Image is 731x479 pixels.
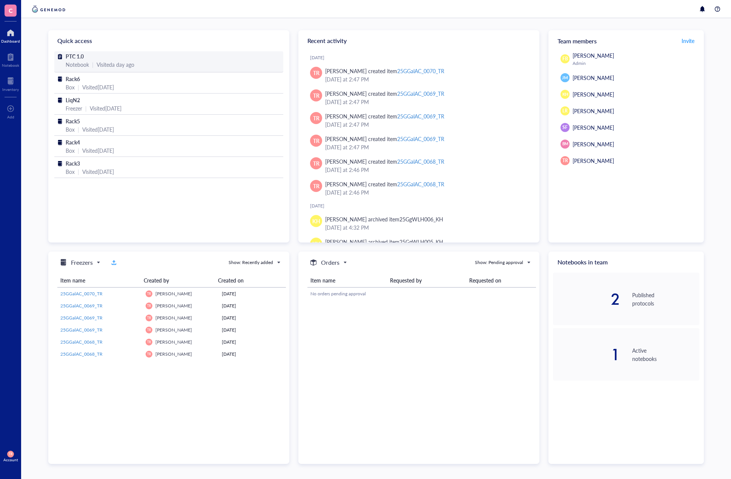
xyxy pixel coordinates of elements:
[155,315,192,321] span: [PERSON_NAME]
[90,104,121,112] div: Visited [DATE]
[78,125,79,134] div: |
[82,125,114,134] div: Visited [DATE]
[7,115,14,119] div: Add
[66,125,75,134] div: Box
[321,258,339,267] h5: Orders
[147,316,151,320] span: TR
[60,339,103,345] span: 25GGalAC_0068_TR
[71,258,93,267] h5: Freezers
[66,138,80,146] span: Rack4
[313,91,319,100] span: TR
[78,146,79,155] div: |
[312,217,320,225] span: KH
[222,339,283,345] div: [DATE]
[573,140,614,148] span: [PERSON_NAME]
[60,327,103,333] span: 25GGalAC_0069_TR
[222,290,283,297] div: [DATE]
[573,60,696,66] div: Admin
[475,259,523,266] div: Show: Pending approval
[397,135,444,143] div: 25GGalAC_0069_TR
[2,51,19,68] a: Notebook
[222,315,283,321] div: [DATE]
[562,91,568,98] span: KH
[1,27,20,43] a: Dashboard
[147,352,151,356] span: TR
[325,67,444,75] div: [PERSON_NAME] created item
[1,39,20,43] div: Dashboard
[141,273,215,287] th: Created by
[310,203,533,209] div: [DATE]
[325,75,527,83] div: [DATE] at 2:47 PM
[325,166,527,174] div: [DATE] at 2:46 PM
[82,167,114,176] div: Visited [DATE]
[155,302,192,309] span: [PERSON_NAME]
[397,90,444,97] div: 25GGalAC_0069_TR
[573,91,614,98] span: [PERSON_NAME]
[60,302,140,309] a: 25GGalAC_0069_TR
[573,157,614,164] span: [PERSON_NAME]
[562,75,568,81] span: JM
[222,302,283,309] div: [DATE]
[2,63,19,68] div: Notebook
[66,146,75,155] div: Box
[310,55,533,61] div: [DATE]
[681,35,695,47] button: Invite
[325,112,444,120] div: [PERSON_NAME] created item
[632,291,699,307] div: Published protocols
[229,259,273,266] div: Show: Recently added
[66,60,89,69] div: Notebook
[78,83,79,91] div: |
[60,327,140,333] a: 25GGalAC_0069_TR
[397,112,444,120] div: 25GGalAC_0069_TR
[66,167,75,176] div: Box
[325,188,527,197] div: [DATE] at 2:46 PM
[397,67,444,75] div: 25GGalAC_0070_TR
[2,75,19,92] a: Inventory
[222,351,283,358] div: [DATE]
[66,96,80,104] span: LiqN2
[57,273,141,287] th: Item name
[60,315,103,321] span: 25GGalAC_0069_TR
[66,75,80,83] span: Rack6
[399,215,443,223] div: 25GgWLH006_KH
[553,292,620,307] div: 2
[387,273,467,287] th: Requested by
[397,158,444,165] div: 25GGalAC_0068_TR
[60,302,103,309] span: 25GGalAC_0069_TR
[573,107,614,115] span: [PERSON_NAME]
[325,157,444,166] div: [PERSON_NAME] created item
[313,114,319,122] span: TR
[466,273,536,287] th: Requested on
[60,290,140,297] a: 25GGalAC_0070_TR
[304,132,533,154] a: TR[PERSON_NAME] created item25GGalAC_0069_TR[DATE] at 2:47 PM
[60,351,140,358] a: 25GGalAC_0068_TR
[304,177,533,200] a: TR[PERSON_NAME] created item25GGalAC_0068_TR[DATE] at 2:46 PM
[215,273,280,287] th: Created on
[548,252,704,273] div: Notebooks in team
[310,290,533,297] div: No orders pending approval
[562,157,568,164] span: TR
[325,223,527,232] div: [DATE] at 4:32 PM
[48,30,289,51] div: Quick access
[632,346,699,363] div: Active notebooks
[66,104,82,112] div: Freezer
[92,60,94,69] div: |
[155,339,192,345] span: [PERSON_NAME]
[397,180,444,188] div: 25GGalAC_0068_TR
[313,159,319,167] span: TR
[147,328,151,332] span: TR
[60,290,103,297] span: 25GGalAC_0070_TR
[85,104,87,112] div: |
[9,6,13,15] span: C
[313,69,319,77] span: TR
[222,327,283,333] div: [DATE]
[325,98,527,106] div: [DATE] at 2:47 PM
[573,52,614,59] span: [PERSON_NAME]
[66,83,75,91] div: Box
[82,83,114,91] div: Visited [DATE]
[573,124,614,131] span: [PERSON_NAME]
[325,89,444,98] div: [PERSON_NAME] created item
[553,347,620,362] div: 1
[2,87,19,92] div: Inventory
